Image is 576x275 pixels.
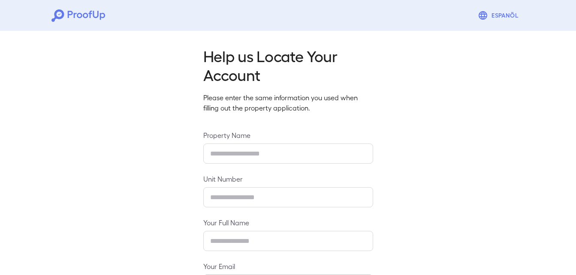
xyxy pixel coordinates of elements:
[203,261,373,271] label: Your Email
[203,174,373,184] label: Unit Number
[474,7,525,24] button: Espanõl
[203,46,373,84] h2: Help us Locate Your Account
[203,218,373,227] label: Your Full Name
[203,93,373,113] p: Please enter the same information you used when filling out the property application.
[203,130,373,140] label: Property Name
